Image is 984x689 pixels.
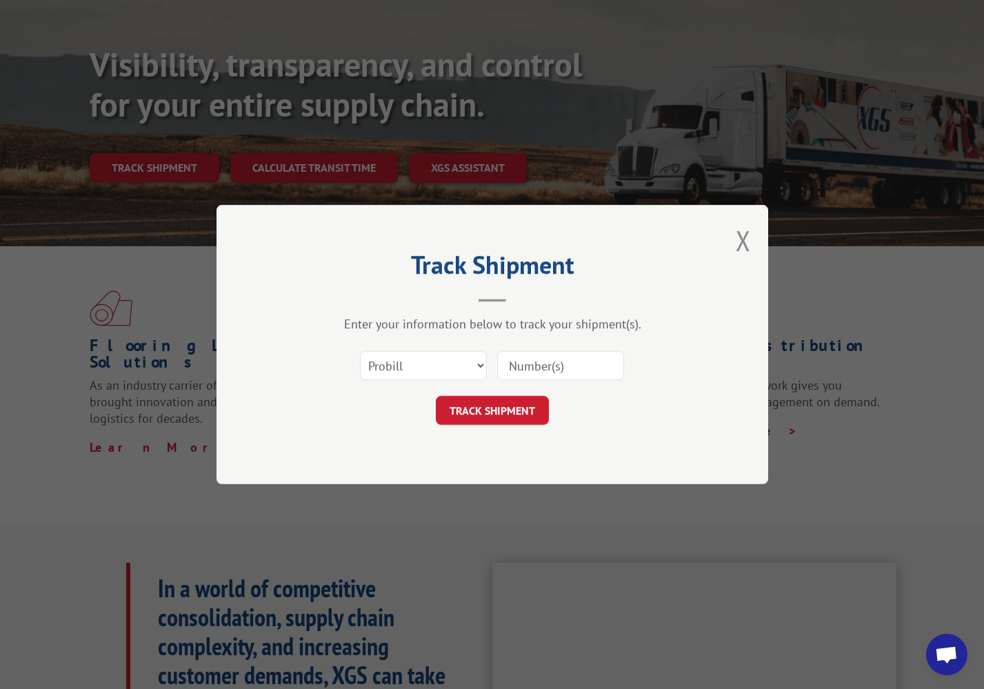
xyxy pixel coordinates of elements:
[285,255,699,281] h2: Track Shipment
[436,396,549,425] button: TRACK SHIPMENT
[285,316,699,332] div: Enter your information below to track your shipment(s).
[926,634,967,675] div: Open chat
[497,351,624,380] input: Number(s)
[736,222,751,259] button: Close modal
